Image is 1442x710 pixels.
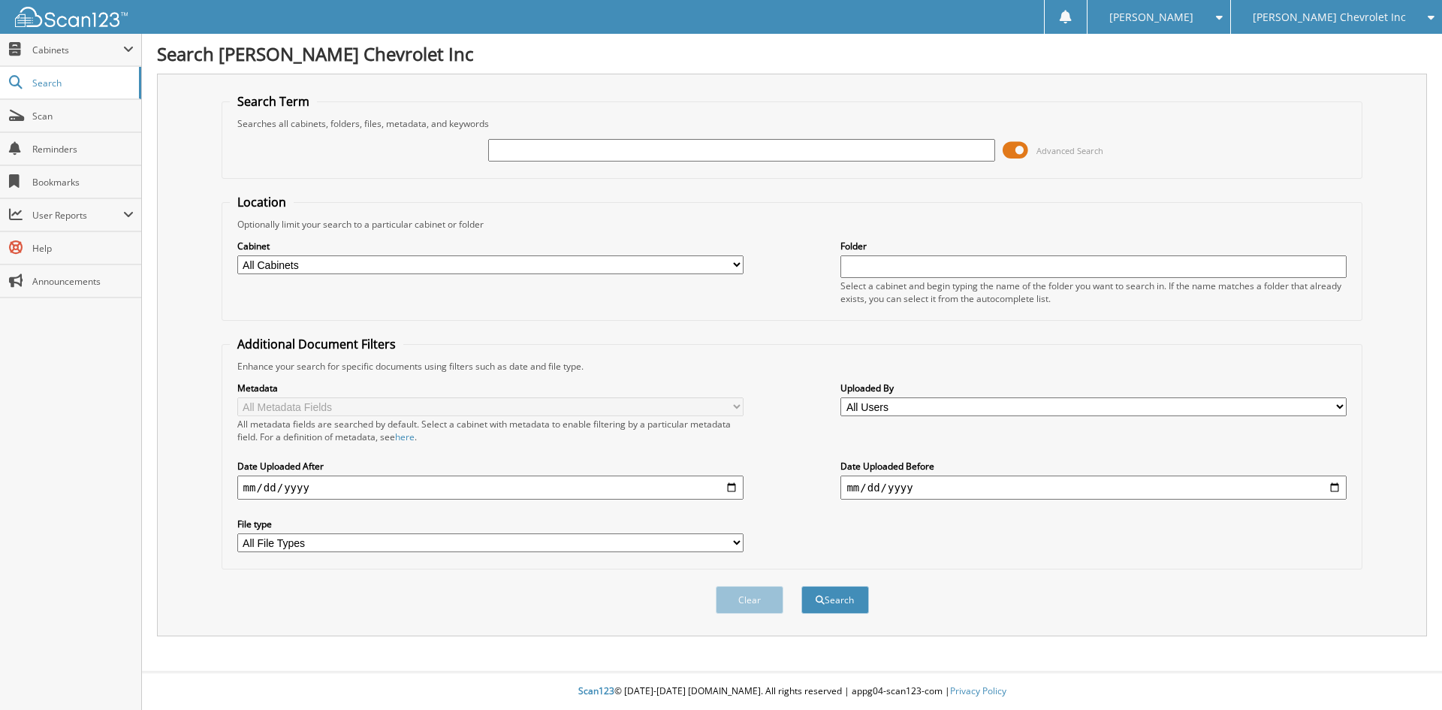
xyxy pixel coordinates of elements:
[237,382,744,394] label: Metadata
[142,673,1442,710] div: © [DATE]-[DATE] [DOMAIN_NAME]. All rights reserved | appg04-scan123-com |
[716,586,783,614] button: Clear
[237,476,744,500] input: start
[1109,13,1193,22] span: [PERSON_NAME]
[840,279,1347,305] div: Select a cabinet and begin typing the name of the folder you want to search in. If the name match...
[32,209,123,222] span: User Reports
[32,242,134,255] span: Help
[230,336,403,352] legend: Additional Document Filters
[840,382,1347,394] label: Uploaded By
[237,460,744,473] label: Date Uploaded After
[32,44,123,56] span: Cabinets
[32,275,134,288] span: Announcements
[578,684,614,697] span: Scan123
[230,360,1355,373] div: Enhance your search for specific documents using filters such as date and file type.
[801,586,869,614] button: Search
[950,684,1006,697] a: Privacy Policy
[15,7,128,27] img: scan123-logo-white.svg
[157,41,1427,66] h1: Search [PERSON_NAME] Chevrolet Inc
[840,460,1347,473] label: Date Uploaded Before
[230,218,1355,231] div: Optionally limit your search to a particular cabinet or folder
[230,93,317,110] legend: Search Term
[32,176,134,189] span: Bookmarks
[237,518,744,530] label: File type
[230,194,294,210] legend: Location
[840,476,1347,500] input: end
[237,240,744,252] label: Cabinet
[237,418,744,443] div: All metadata fields are searched by default. Select a cabinet with metadata to enable filtering b...
[1036,145,1103,156] span: Advanced Search
[840,240,1347,252] label: Folder
[1253,13,1406,22] span: [PERSON_NAME] Chevrolet Inc
[32,110,134,122] span: Scan
[32,143,134,156] span: Reminders
[395,431,415,443] a: here
[230,117,1355,130] div: Searches all cabinets, folders, files, metadata, and keywords
[32,77,131,89] span: Search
